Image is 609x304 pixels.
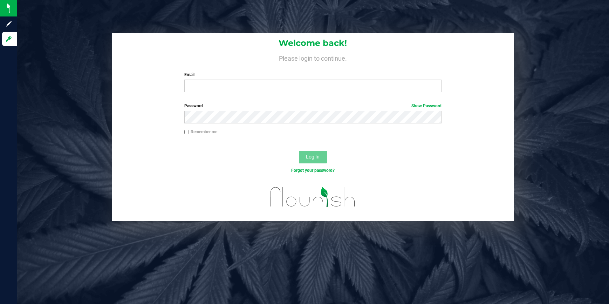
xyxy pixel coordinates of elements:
[263,181,363,213] img: flourish_logo.svg
[299,151,327,163] button: Log In
[184,72,442,78] label: Email
[112,39,514,48] h1: Welcome back!
[184,129,217,135] label: Remember me
[411,103,442,108] a: Show Password
[291,168,335,173] a: Forgot your password?
[5,20,12,27] inline-svg: Sign up
[112,53,514,62] h4: Please login to continue.
[184,130,189,135] input: Remember me
[5,35,12,42] inline-svg: Log in
[306,154,320,160] span: Log In
[184,103,203,108] span: Password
